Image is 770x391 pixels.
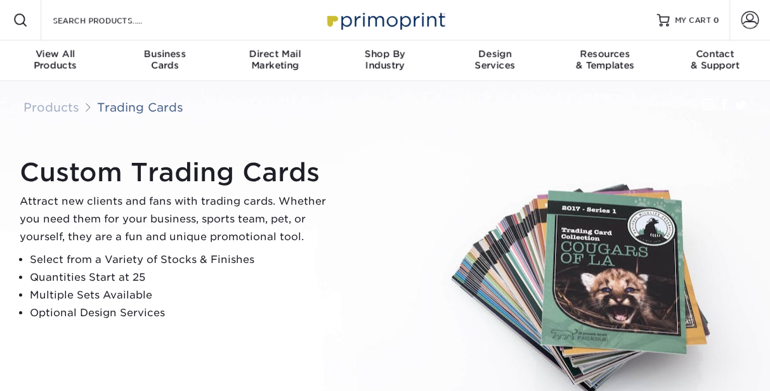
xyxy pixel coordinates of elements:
span: Resources [550,48,660,60]
a: BusinessCards [110,41,219,81]
span: Design [440,48,550,60]
div: Marketing [220,48,330,71]
a: Direct MailMarketing [220,41,330,81]
a: Shop ByIndustry [330,41,440,81]
a: DesignServices [440,41,550,81]
p: Attract new clients and fans with trading cards. Whether you need them for your business, sports ... [20,193,337,246]
span: Direct Mail [220,48,330,60]
div: Cards [110,48,219,71]
a: Products [23,100,79,114]
a: Contact& Support [660,41,770,81]
input: SEARCH PRODUCTS..... [51,13,175,28]
span: Contact [660,48,770,60]
a: Trading Cards [97,100,183,114]
li: Select from a Variety of Stocks & Finishes [30,251,337,269]
span: MY CART [675,15,711,26]
span: 0 [714,16,719,25]
div: Industry [330,48,440,71]
a: Resources& Templates [550,41,660,81]
div: & Templates [550,48,660,71]
div: & Support [660,48,770,71]
h1: Custom Trading Cards [20,157,337,188]
img: Primoprint [322,6,448,34]
span: Shop By [330,48,440,60]
li: Optional Design Services [30,304,337,322]
div: Services [440,48,550,71]
li: Multiple Sets Available [30,286,337,304]
span: Business [110,48,219,60]
li: Quantities Start at 25 [30,269,337,286]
